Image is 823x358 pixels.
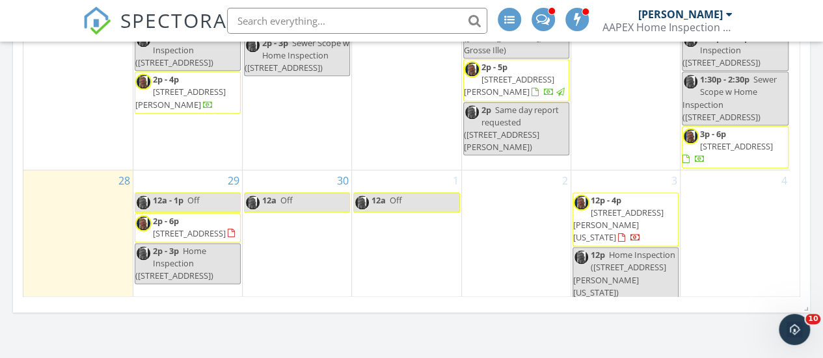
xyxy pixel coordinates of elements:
img: bobs_pic6.jpg [573,194,589,211]
a: 3p - 6p [STREET_ADDRESS] [682,128,773,164]
img: bobs_pic6.jpg [682,128,699,144]
img: bobs_pic6.jpg [354,194,370,211]
img: bobs_pic6.jpg [135,73,152,90]
img: bobs_pic6.jpg [573,249,589,265]
a: 2p - 4p [STREET_ADDRESS][PERSON_NAME] [135,73,226,110]
img: bobs_pic6.jpg [135,215,152,231]
span: Off [280,194,293,206]
span: 2p [481,104,491,116]
a: Go to September 29, 2025 [225,170,242,191]
span: 1:30p - 2:30p [700,32,749,44]
td: Go to September 30, 2025 [243,170,352,357]
a: 2p - 6p [STREET_ADDRESS] [153,215,238,239]
span: [STREET_ADDRESS] [700,140,773,152]
span: Sewer Scope w Home Inspection ([STREET_ADDRESS]) [245,37,349,73]
a: SPECTORA [83,18,227,45]
span: 2p - 5p [481,61,507,73]
span: 12a - 1p [153,194,183,206]
img: bobs_pic6.jpg [464,61,480,77]
span: SPECTORA [120,6,227,34]
span: 2p - 6p [153,215,179,227]
a: 2p - 5p [STREET_ADDRESS][PERSON_NAME] [463,59,569,101]
a: Go to October 2, 2025 [560,170,571,191]
td: Go to October 4, 2025 [681,170,790,357]
span: Same day report requested ([STREET_ADDRESS][PERSON_NAME]) [464,104,559,153]
iframe: Intercom live chat [779,314,810,345]
span: Off [187,194,200,206]
td: Go to October 2, 2025 [461,170,571,357]
a: 3p - 6p [STREET_ADDRESS] [682,126,789,168]
span: 2p - 4p [153,73,179,85]
a: Go to October 1, 2025 [450,170,461,191]
img: bobs_pic6.jpg [135,245,152,261]
a: 2p - 4p [STREET_ADDRESS][PERSON_NAME] [135,71,241,114]
span: [STREET_ADDRESS] [153,227,226,239]
input: Search everything... [227,8,487,34]
img: bobs_pic6.jpg [682,73,699,90]
span: 12a [262,194,277,206]
a: Go to September 30, 2025 [334,170,351,191]
a: 2p - 6p [STREET_ADDRESS] [135,213,241,242]
span: [STREET_ADDRESS][PERSON_NAME][US_STATE] [573,207,664,243]
td: Go to September 28, 2025 [23,170,133,357]
span: 2p - 3p [153,245,179,257]
a: 12p - 4p [STREET_ADDRESS][PERSON_NAME][US_STATE] [573,194,664,244]
div: AAPEX Home Inspection Services [602,21,733,34]
span: Home Inspection ([STREET_ADDRESS][PERSON_NAME][US_STATE]) [573,249,675,298]
span: Home Inspection ([STREET_ADDRESS]) [135,245,213,281]
span: 12p - 4p [591,194,621,206]
span: Water Quality Analysis - Basic ([STREET_ADDRESS], Grosse Ille) [464,6,569,56]
td: Go to October 1, 2025 [352,170,461,357]
td: Go to September 29, 2025 [133,170,242,357]
a: Go to October 4, 2025 [779,170,790,191]
img: bobs_pic6.jpg [245,37,261,53]
td: Go to October 3, 2025 [571,170,680,357]
span: 2p - 3p [262,37,288,49]
img: bobs_pic6.jpg [245,194,261,211]
span: 1:30p - 2:30p [700,73,749,85]
img: bobs_pic6.jpg [135,194,152,211]
a: 2p - 5p [STREET_ADDRESS][PERSON_NAME] [464,61,567,97]
span: Home Inspection ([STREET_ADDRESS]) [682,32,777,68]
span: 12p [591,249,605,261]
img: The Best Home Inspection Software - Spectora [83,6,111,35]
span: Off [390,194,402,206]
span: 3p - 6p [700,128,726,140]
div: [PERSON_NAME] [638,8,723,21]
span: [STREET_ADDRESS][PERSON_NAME] [464,73,554,97]
img: bobs_pic6.jpg [464,104,480,120]
span: 12a [371,194,386,206]
span: [STREET_ADDRESS][PERSON_NAME] [135,86,226,110]
span: Home Inspection ([STREET_ADDRESS]) [135,32,215,68]
a: Go to October 3, 2025 [669,170,680,191]
a: Go to September 28, 2025 [116,170,133,191]
span: Sewer Scope w Home Inspection ([STREET_ADDRESS]) [682,73,777,123]
span: 10 [805,314,820,324]
a: 12p - 4p [STREET_ADDRESS][PERSON_NAME][US_STATE] [573,192,679,247]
